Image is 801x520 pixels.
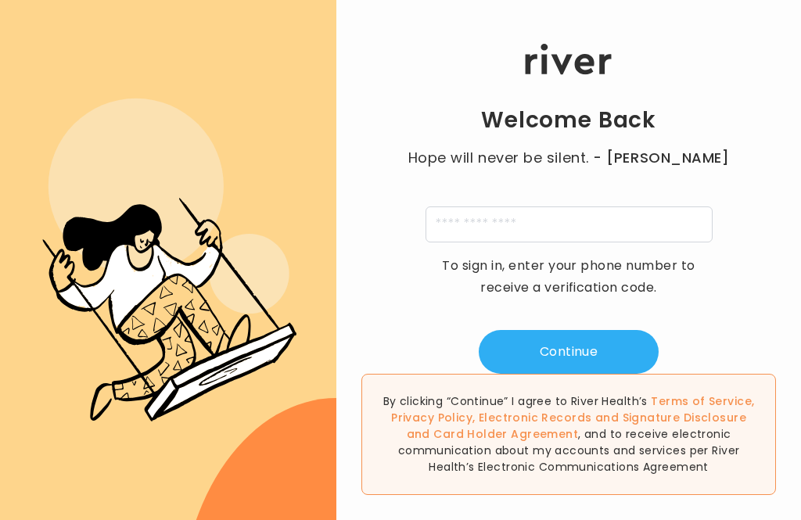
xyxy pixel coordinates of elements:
p: Hope will never be silent. [393,147,745,169]
div: By clicking “Continue” I agree to River Health’s [361,374,776,495]
a: Electronic Records and Signature Disclosure [479,410,746,425]
span: , , and [391,393,754,442]
span: , and to receive electronic communication about my accounts and services per River Health’s Elect... [398,426,740,475]
h1: Welcome Back [481,106,656,134]
button: Continue [479,330,659,374]
p: To sign in, enter your phone number to receive a verification code. [432,255,706,299]
a: Card Holder Agreement [433,426,578,442]
a: Privacy Policy [391,410,472,425]
a: Terms of Service [651,393,752,409]
span: - [PERSON_NAME] [593,147,729,169]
